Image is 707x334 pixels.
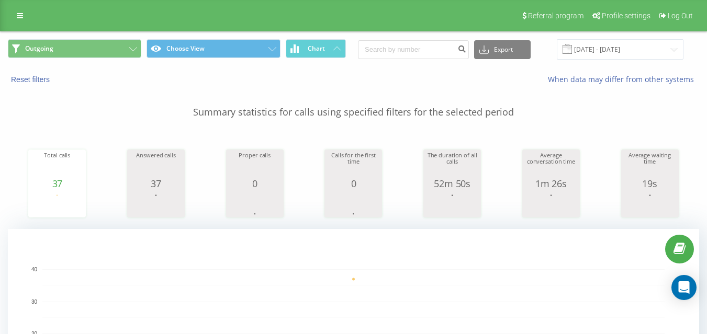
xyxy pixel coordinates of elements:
[548,74,699,84] a: When data may differ from other systems
[130,189,182,220] svg: A chart.
[130,152,182,178] div: Answered calls
[31,152,83,178] div: Total calls
[525,152,577,178] div: Average conversation time
[474,40,531,59] button: Export
[229,152,281,178] div: Proper calls
[308,45,325,52] span: Chart
[426,178,478,189] div: 52m 50s
[528,11,583,20] span: Referral program
[8,75,55,84] button: Reset filters
[671,275,697,300] div: Open Intercom Messenger
[624,178,676,189] div: 19s
[426,189,478,220] svg: A chart.
[327,189,379,220] svg: A chart.
[525,178,577,189] div: 1m 26s
[624,189,676,220] svg: A chart.
[147,39,280,58] button: Choose View
[426,152,478,178] div: The duration of all calls
[8,39,141,58] button: Outgoing
[327,152,379,178] div: Calls for the first time
[31,267,38,272] text: 40
[25,44,53,53] span: Outgoing
[327,178,379,189] div: 0
[8,85,699,119] p: Summary statistics for calls using specified filters for the selected period
[624,152,676,178] div: Average waiting time
[525,189,577,220] svg: A chart.
[31,178,83,189] div: 37
[358,40,469,59] input: Search by number
[229,178,281,189] div: 0
[130,178,182,189] div: 37
[31,189,83,220] svg: A chart.
[668,11,693,20] span: Log Out
[31,299,38,305] text: 30
[286,39,346,58] button: Chart
[602,11,650,20] span: Profile settings
[229,189,281,220] svg: A chart.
